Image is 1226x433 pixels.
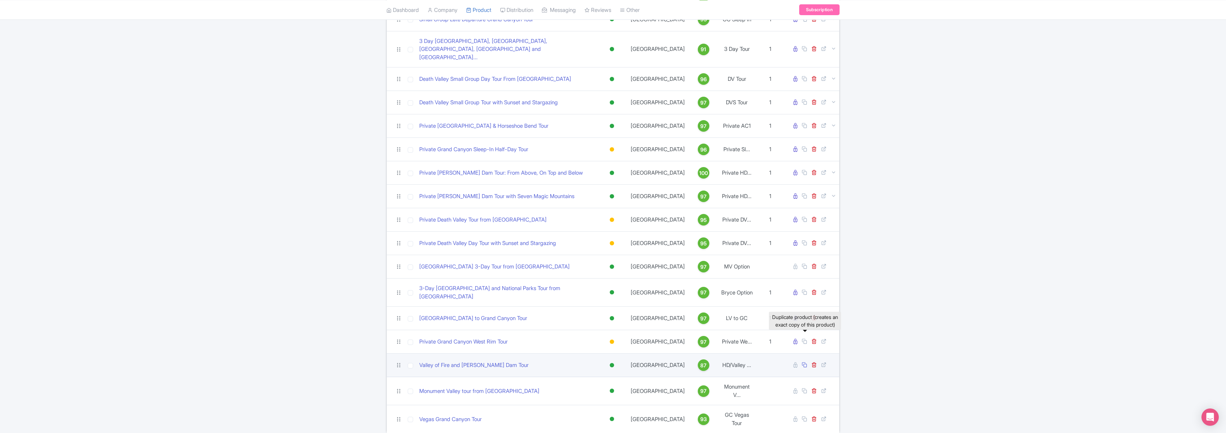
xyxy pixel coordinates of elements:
[718,307,756,330] td: LV to GC
[692,167,715,179] a: 100
[626,161,689,185] td: [GEOGRAPHIC_DATA]
[608,74,616,84] div: Active
[626,307,689,330] td: [GEOGRAPHIC_DATA]
[700,146,707,154] span: 96
[769,45,771,52] span: 1
[692,73,715,85] a: 96
[419,415,482,424] a: Vegas Grand Canyon Tour
[419,387,539,395] a: Monument Valley tour from [GEOGRAPHIC_DATA]
[626,377,689,405] td: [GEOGRAPHIC_DATA]
[419,192,574,201] a: Private [PERSON_NAME] Dam Tour with Seven Magic Mountains
[626,208,689,232] td: [GEOGRAPHIC_DATA]
[626,91,689,114] td: [GEOGRAPHIC_DATA]
[769,216,771,223] span: 1
[718,31,756,67] td: 3 Day Tour
[692,385,715,397] a: 97
[700,99,706,107] span: 97
[608,97,616,108] div: Active
[1201,408,1219,426] div: Open Intercom Messenger
[626,67,689,91] td: [GEOGRAPHIC_DATA]
[799,4,840,15] a: Subscription
[626,114,689,138] td: [GEOGRAPHIC_DATA]
[608,414,616,424] div: Active
[769,289,771,296] span: 1
[700,338,706,346] span: 97
[608,121,616,131] div: Active
[608,238,616,249] div: Building
[626,354,689,377] td: [GEOGRAPHIC_DATA]
[419,314,527,323] a: [GEOGRAPHIC_DATA] to Grand Canyon Tour
[692,191,715,202] a: 97
[608,337,616,347] div: Building
[692,214,715,226] a: 95
[692,144,715,155] a: 96
[608,386,616,396] div: Active
[419,239,556,248] a: Private Death Valley Day Tour with Sunset and Stargazing
[626,330,689,354] td: [GEOGRAPHIC_DATA]
[608,44,616,54] div: Active
[692,97,715,108] a: 97
[700,193,706,201] span: 97
[419,338,508,346] a: Private Grand Canyon West Rim Tour
[718,330,756,354] td: Private We...
[419,263,570,271] a: [GEOGRAPHIC_DATA] 3-Day Tour from [GEOGRAPHIC_DATA]
[769,122,771,129] span: 1
[718,91,756,114] td: DVS Tour
[700,289,706,297] span: 97
[626,138,689,161] td: [GEOGRAPHIC_DATA]
[608,287,616,298] div: Active
[692,44,715,55] a: 91
[692,120,715,132] a: 97
[700,263,706,271] span: 97
[419,361,529,369] a: Valley of Fire and [PERSON_NAME] Dam Tour
[718,185,756,208] td: Private HD...
[700,315,706,323] span: 97
[419,284,595,301] a: 3-Day [GEOGRAPHIC_DATA] and National Parks Tour from [GEOGRAPHIC_DATA]
[608,191,616,202] div: Active
[718,377,756,405] td: Monument V...
[608,168,616,178] div: Active
[692,312,715,324] a: 97
[419,216,547,224] a: Private Death Valley Tour from [GEOGRAPHIC_DATA]
[769,99,771,106] span: 1
[419,99,558,107] a: Death Valley Small Group Tour with Sunset and Stargazing
[699,169,708,177] span: 100
[769,75,771,82] span: 1
[718,161,756,185] td: Private HD...
[419,75,571,83] a: Death Valley Small Group Day Tour From [GEOGRAPHIC_DATA]
[700,362,706,369] span: 87
[700,75,707,83] span: 96
[769,169,771,176] span: 1
[700,216,707,224] span: 95
[769,240,771,246] span: 1
[700,387,706,395] span: 97
[769,193,771,200] span: 1
[692,359,715,371] a: 87
[769,16,771,23] span: 1
[718,232,756,255] td: Private DV...
[419,37,595,62] a: 3 Day [GEOGRAPHIC_DATA], [GEOGRAPHIC_DATA], [GEOGRAPHIC_DATA], [GEOGRAPHIC_DATA] and [GEOGRAPHIC_...
[692,414,715,425] a: 93
[608,360,616,371] div: Active
[626,255,689,279] td: [GEOGRAPHIC_DATA]
[769,312,841,330] div: Duplicate product (creates an exact copy of this product)
[769,146,771,153] span: 1
[419,169,583,177] a: Private [PERSON_NAME] Dam Tour: From Above, On Top and Below
[700,122,706,130] span: 97
[608,313,616,324] div: Active
[718,279,756,307] td: Bryce Option
[608,215,616,225] div: Building
[700,415,707,423] span: 93
[692,237,715,249] a: 95
[608,144,616,155] div: Building
[692,287,715,298] a: 97
[626,279,689,307] td: [GEOGRAPHIC_DATA]
[718,114,756,138] td: Private AC1
[701,45,706,53] span: 91
[700,240,707,248] span: 95
[718,208,756,232] td: Private DV...
[718,138,756,161] td: Private Sl...
[608,262,616,272] div: Active
[769,338,771,345] span: 1
[692,336,715,347] a: 97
